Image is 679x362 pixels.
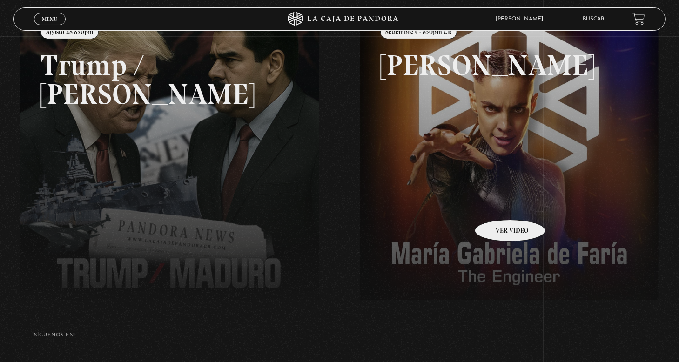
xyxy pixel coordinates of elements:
a: Buscar [583,16,605,22]
span: Menu [42,16,57,22]
span: [PERSON_NAME] [491,16,552,22]
h4: SÍguenos en: [34,333,645,338]
a: View your shopping cart [632,13,645,25]
span: Cerrar [39,24,61,30]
